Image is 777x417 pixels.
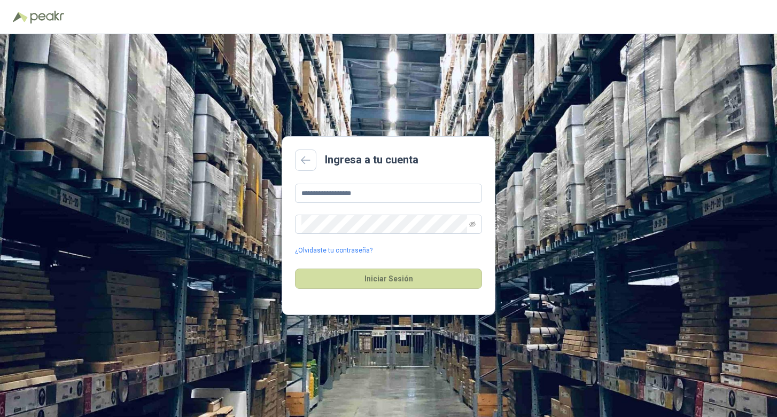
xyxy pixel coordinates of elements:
[325,152,418,168] h2: Ingresa a tu cuenta
[13,12,28,22] img: Logo
[295,269,482,289] button: Iniciar Sesión
[469,221,476,227] span: eye-invisible
[30,11,64,23] img: Peakr
[295,246,372,256] a: ¿Olvidaste tu contraseña?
